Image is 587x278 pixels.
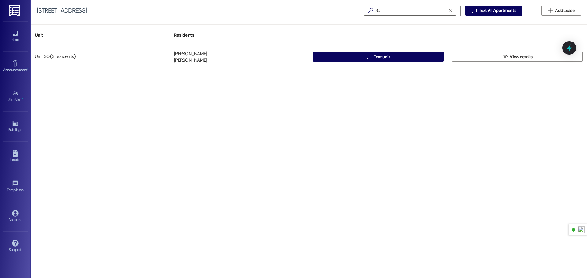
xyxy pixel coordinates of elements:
[27,67,28,71] span: •
[510,54,532,60] span: View details
[31,51,170,63] div: Unit 30 (3 residents)
[3,28,28,45] a: Inbox
[3,238,28,255] a: Support
[452,52,583,62] button: View details
[446,6,456,15] button: Clear text
[3,88,28,105] a: Site Visit •
[548,8,552,13] i: 
[555,7,574,14] span: Add Lease
[472,8,476,13] i: 
[3,178,28,195] a: Templates •
[3,208,28,225] a: Account
[22,97,23,101] span: •
[174,57,207,64] div: [PERSON_NAME]
[503,54,507,59] i: 
[37,7,87,14] div: [STREET_ADDRESS]
[374,54,390,60] span: Text unit
[449,8,452,13] i: 
[479,7,516,14] span: Text All Apartments
[541,6,581,16] button: Add Lease
[170,28,309,43] div: Residents
[465,6,522,16] button: Text All Apartments
[3,118,28,135] a: Buildings
[366,7,375,14] i: 
[174,51,207,57] div: [PERSON_NAME]
[367,54,371,59] i: 
[313,52,444,62] button: Text unit
[375,6,446,15] input: Search by resident name or unit number
[9,5,21,16] img: ResiDesk Logo
[31,28,170,43] div: Unit
[3,148,28,164] a: Leads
